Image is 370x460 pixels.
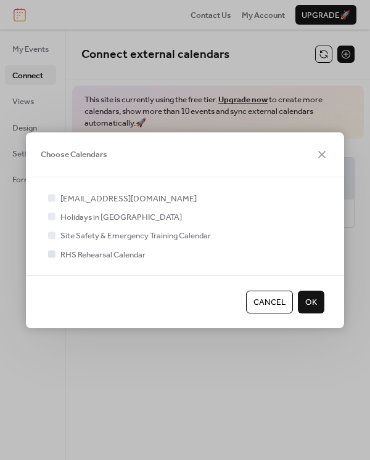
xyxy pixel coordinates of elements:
[60,211,182,224] span: Holidays in [GEOGRAPHIC_DATA]
[246,291,293,313] button: Cancel
[253,296,286,309] span: Cancel
[60,230,211,242] span: Site Safety & Emergency Training Calendar
[298,291,324,313] button: OK
[41,148,107,161] span: Choose Calendars
[60,249,146,261] span: RHS Rehearsal Calendar
[305,296,317,309] span: OK
[60,192,197,204] span: [EMAIL_ADDRESS][DOMAIN_NAME]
